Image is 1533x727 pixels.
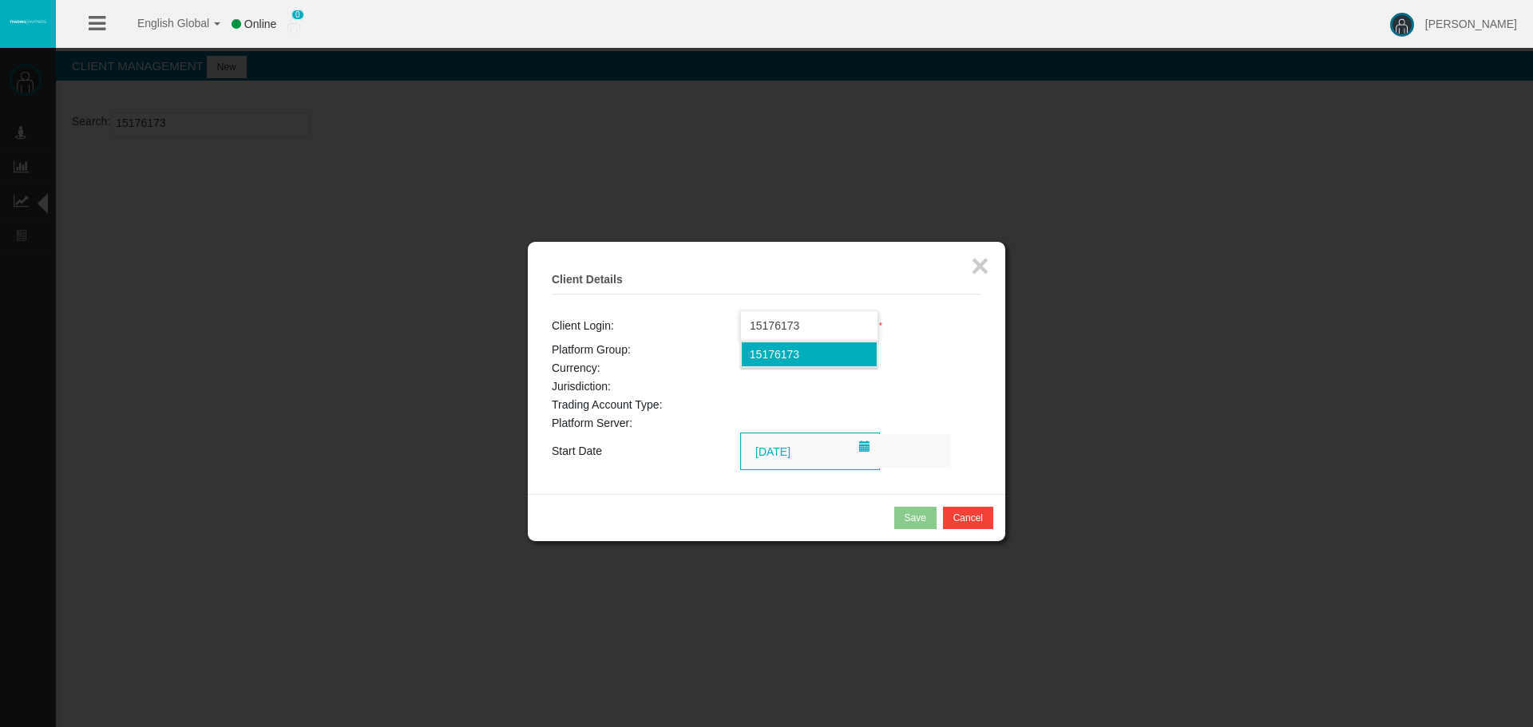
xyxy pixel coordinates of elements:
[552,396,740,414] td: Trading Account Type:
[552,414,740,433] td: Platform Server:
[287,17,300,33] img: user_small.png
[552,310,740,341] td: Client Login:
[244,18,276,30] span: Online
[1390,13,1414,37] img: user-image
[971,250,989,282] button: ×
[552,341,740,359] td: Platform Group:
[552,433,740,470] td: Start Date
[1425,18,1517,30] span: [PERSON_NAME]
[8,18,48,25] img: logo.svg
[552,359,740,377] td: Currency:
[750,348,799,361] span: 15176173
[552,273,623,286] b: Client Details
[552,377,740,396] td: Jurisdiction:
[291,10,304,20] span: 0
[117,17,209,30] span: English Global
[943,507,993,529] button: Cancel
